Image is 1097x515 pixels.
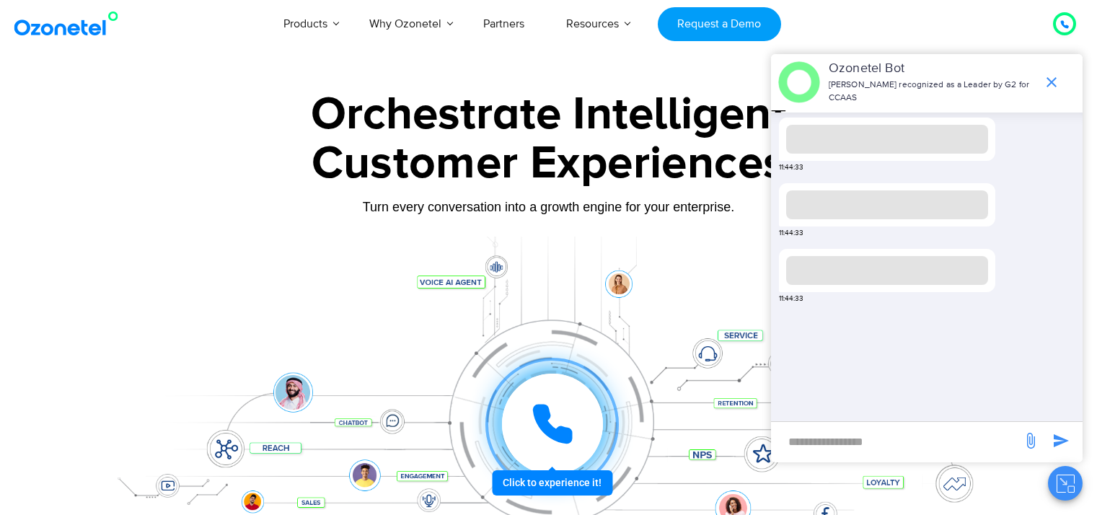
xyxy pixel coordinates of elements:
[829,59,1036,79] p: Ozonetel Bot
[98,129,1000,198] div: Customer Experiences
[658,7,781,41] a: Request a Demo
[1037,68,1066,97] span: end chat or minimize
[778,429,1015,455] div: new-msg-input
[779,294,803,304] span: 11:44:33
[829,79,1036,105] p: [PERSON_NAME] recognized as a Leader by G2 for CCAAS
[98,92,1000,138] div: Orchestrate Intelligent
[778,61,820,103] img: header
[98,199,1000,215] div: Turn every conversation into a growth engine for your enterprise.
[779,162,803,173] span: 11:44:33
[1047,426,1075,455] span: send message
[1048,466,1083,501] button: Close chat
[779,228,803,239] span: 11:44:33
[1016,426,1045,455] span: send message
